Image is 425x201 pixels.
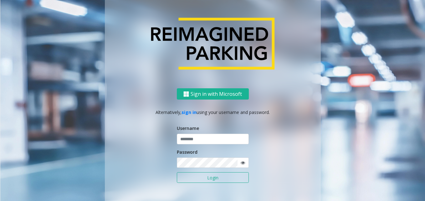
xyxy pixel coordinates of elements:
button: Sign in with Microsoft [177,88,249,100]
label: Password [177,149,197,155]
a: sign in [182,109,197,115]
button: Login [177,172,249,183]
label: Username [177,125,199,131]
p: Alternatively, using your username and password. [111,109,315,116]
